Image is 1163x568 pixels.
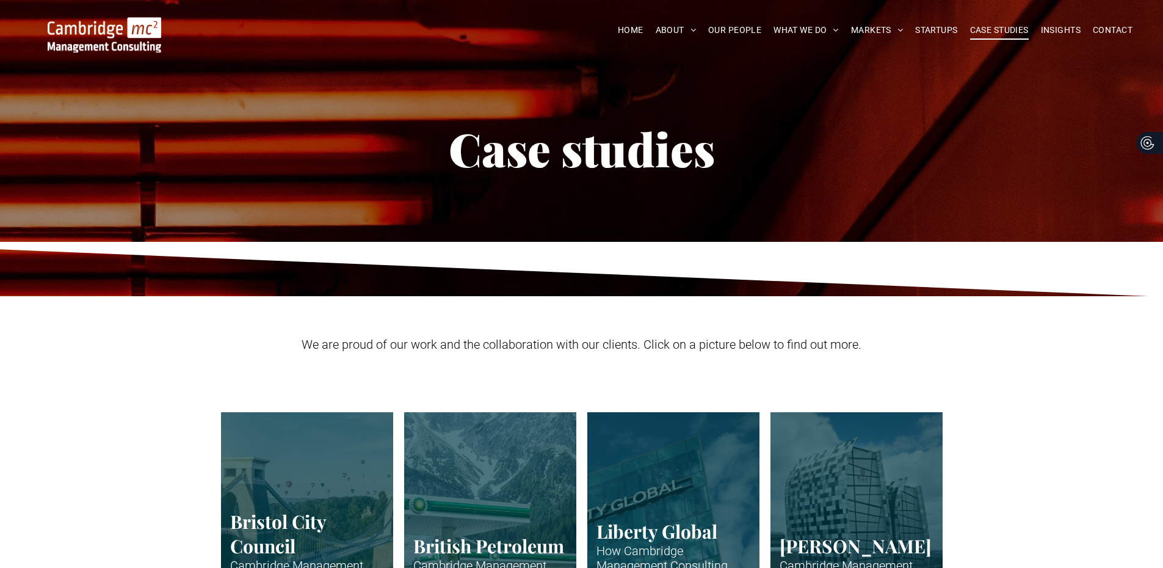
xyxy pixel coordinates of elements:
a: HOME [612,21,650,40]
a: WHAT WE DO [767,21,845,40]
span: Case studies [449,118,715,179]
a: INSIGHTS [1035,21,1087,40]
a: STARTUPS [909,21,963,40]
a: CONTACT [1087,21,1139,40]
img: Go to Homepage [48,17,161,53]
span: We are proud of our work and the collaboration with our clients. Click on a picture below to find... [302,337,861,352]
a: CASE STUDIES [964,21,1035,40]
a: MARKETS [845,21,909,40]
a: ABOUT [650,21,703,40]
a: OUR PEOPLE [702,21,767,40]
